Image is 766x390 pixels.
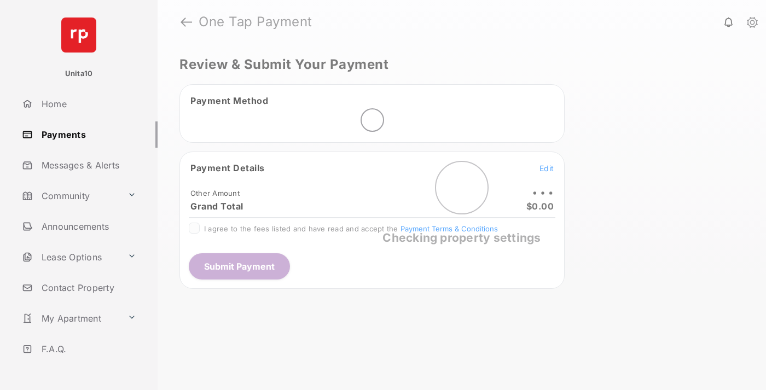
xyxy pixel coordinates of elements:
[18,121,158,148] a: Payments
[18,244,123,270] a: Lease Options
[382,230,541,244] span: Checking property settings
[65,68,93,79] p: Unita10
[18,152,158,178] a: Messages & Alerts
[18,91,158,117] a: Home
[18,183,123,209] a: Community
[61,18,96,53] img: svg+xml;base64,PHN2ZyB4bWxucz0iaHR0cDovL3d3dy53My5vcmcvMjAwMC9zdmciIHdpZHRoPSI2NCIgaGVpZ2h0PSI2NC...
[18,213,158,240] a: Announcements
[18,305,123,331] a: My Apartment
[18,336,158,362] a: F.A.Q.
[18,275,158,301] a: Contact Property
